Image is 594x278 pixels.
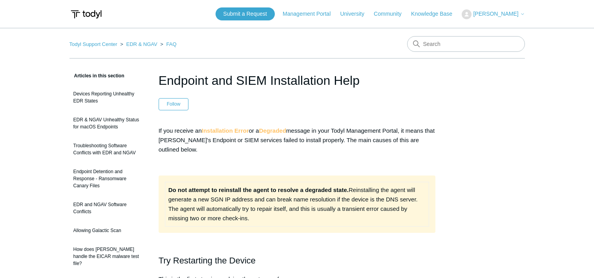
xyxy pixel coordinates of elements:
a: Endpoint Detention and Response - Ransomware Canary Files [69,164,147,193]
span: Articles in this section [69,73,124,79]
li: EDR & NGAV [119,41,159,47]
a: Knowledge Base [411,10,460,18]
a: EDR & NGAV Unhealthy Status for macOS Endpoints [69,112,147,134]
a: Devices Reporting Unhealthy EDR States [69,86,147,108]
h2: Try Restarting the Device [159,254,436,267]
img: Todyl Support Center Help Center home page [69,7,103,22]
a: FAQ [166,41,177,47]
span: [PERSON_NAME] [473,11,518,17]
button: Follow Article [159,98,189,110]
strong: Degraded [259,127,286,134]
a: EDR & NGAV [126,41,157,47]
input: Search [407,36,525,52]
button: [PERSON_NAME] [462,9,525,19]
a: Troubleshooting Software Conflicts with EDR and NGAV [69,138,147,160]
a: Allowing Galactic Scan [69,223,147,238]
a: EDR and NGAV Software Conflicts [69,197,147,219]
a: Submit a Request [216,7,275,20]
strong: Do not attempt to reinstall the agent to resolve a degraded state. [168,187,349,193]
a: Management Portal [283,10,338,18]
li: Todyl Support Center [69,41,119,47]
h1: Endpoint and SIEM Installation Help [159,71,436,90]
a: Todyl Support Center [69,41,117,47]
p: If you receive an or a message in your Todyl Management Portal, it means that [PERSON_NAME]'s End... [159,126,436,154]
a: University [340,10,372,18]
a: Community [374,10,409,18]
a: How does [PERSON_NAME] handle the EICAR malware test file? [69,242,147,271]
td: Reinstalling the agent will generate a new SGN IP address and can break name resolution if the de... [165,182,429,226]
li: FAQ [159,41,176,47]
strong: Installation Error [202,127,249,134]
